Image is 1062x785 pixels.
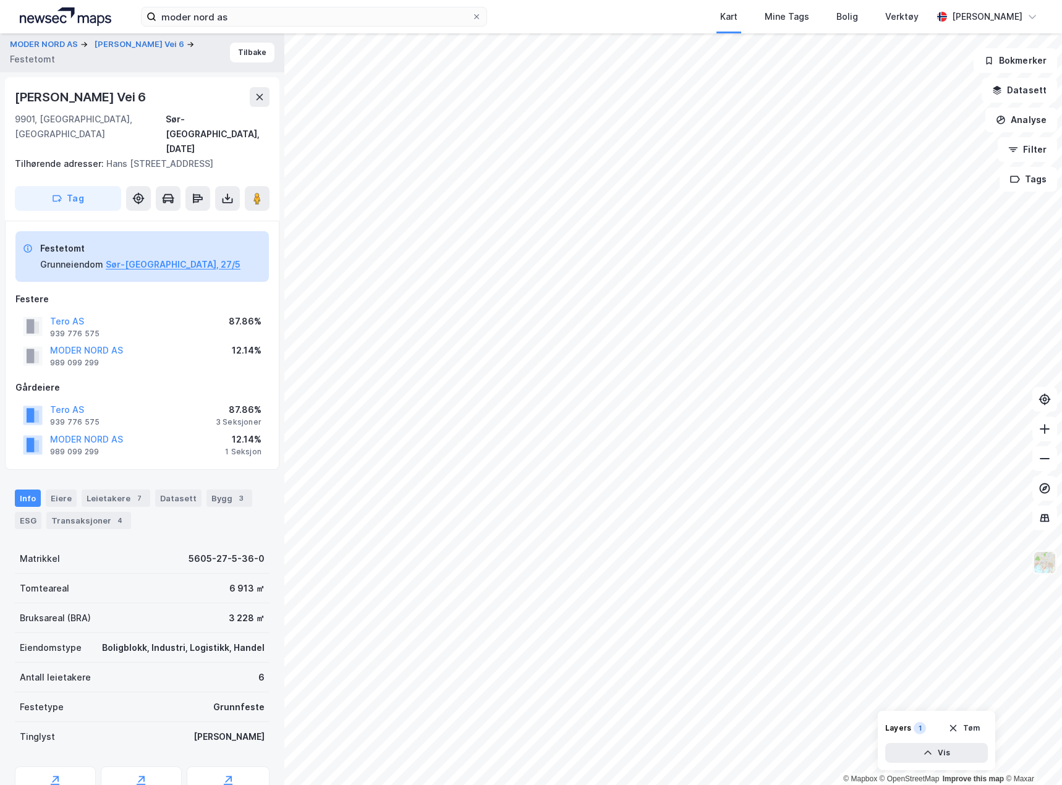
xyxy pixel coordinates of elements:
div: Antall leietakere [20,670,91,685]
div: Tinglyst [20,729,55,744]
div: 12.14% [225,432,261,447]
div: Layers [885,723,911,733]
div: 12.14% [232,343,261,358]
div: Grunnfeste [213,700,265,715]
div: [PERSON_NAME] [193,729,265,744]
button: Bokmerker [974,48,1057,73]
button: Tags [1000,167,1057,192]
div: 87.86% [229,314,261,329]
button: MODER NORD AS [10,38,80,51]
div: 939 776 575 [50,329,100,339]
div: 9901, [GEOGRAPHIC_DATA], [GEOGRAPHIC_DATA] [15,112,166,156]
button: Datasett [982,78,1057,103]
a: Mapbox [843,774,877,783]
div: Gårdeiere [15,380,269,395]
div: 989 099 299 [50,358,99,368]
button: Sør-[GEOGRAPHIC_DATA], 27/5 [106,257,240,272]
div: [PERSON_NAME] Vei 6 [15,87,148,107]
div: Festetype [20,700,64,715]
span: Tilhørende adresser: [15,158,106,169]
div: Tomteareal [20,581,69,596]
a: Improve this map [943,774,1004,783]
div: Eiendomstype [20,640,82,655]
button: Vis [885,743,988,763]
div: Sør-[GEOGRAPHIC_DATA], [DATE] [166,112,270,156]
div: Festetomt [10,52,55,67]
div: 1 [914,722,926,734]
div: 939 776 575 [50,417,100,427]
button: Filter [998,137,1057,162]
div: ESG [15,512,41,529]
button: Tag [15,186,121,211]
div: 3 Seksjoner [216,417,261,427]
div: 6 [258,670,265,685]
button: [PERSON_NAME] Vei 6 [95,38,187,51]
button: Analyse [985,108,1057,132]
div: Datasett [155,490,202,507]
div: 3 228 ㎡ [229,611,265,626]
div: Eiere [46,490,77,507]
div: Leietakere [82,490,150,507]
button: Tilbake [230,43,274,62]
div: [PERSON_NAME] [952,9,1022,24]
div: Bygg [206,490,252,507]
div: Mine Tags [765,9,809,24]
div: Transaksjoner [46,512,131,529]
div: Kart [720,9,737,24]
div: Boligblokk, Industri, Logistikk, Handel [102,640,265,655]
input: Søk på adresse, matrikkel, gårdeiere, leietakere eller personer [156,7,472,26]
div: 3 [235,492,247,504]
div: 87.86% [216,402,261,417]
a: OpenStreetMap [880,774,940,783]
div: Bruksareal (BRA) [20,611,91,626]
iframe: Chat Widget [1000,726,1062,785]
div: 7 [133,492,145,504]
div: 5605-27-5-36-0 [189,551,265,566]
div: 1 Seksjon [225,447,261,457]
div: Verktøy [885,9,919,24]
div: 6 913 ㎡ [229,581,265,596]
div: 989 099 299 [50,447,99,457]
div: Bolig [836,9,858,24]
div: 4 [114,514,126,527]
img: Z [1033,551,1056,574]
img: logo.a4113a55bc3d86da70a041830d287a7e.svg [20,7,111,26]
div: Grunneiendom [40,257,103,272]
div: Festere [15,292,269,307]
div: Info [15,490,41,507]
div: Festetomt [40,241,240,256]
div: Hans [STREET_ADDRESS] [15,156,260,171]
button: Tøm [940,718,988,738]
div: Matrikkel [20,551,60,566]
div: Kontrollprogram for chat [1000,726,1062,785]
